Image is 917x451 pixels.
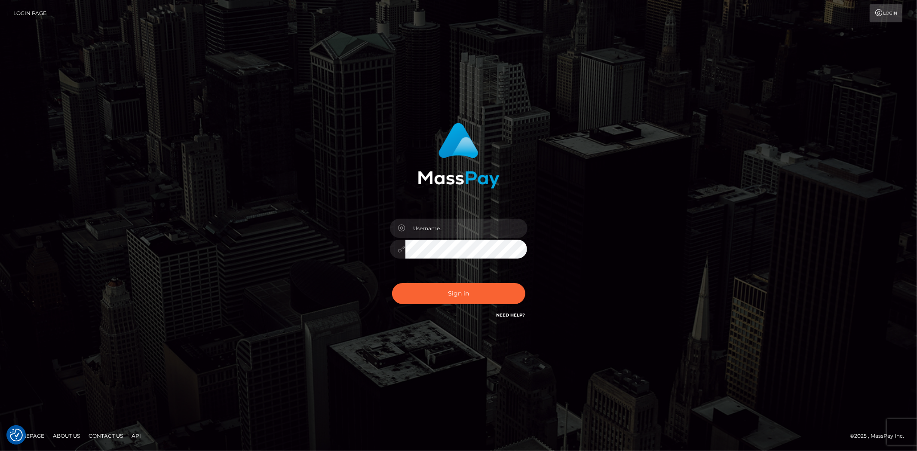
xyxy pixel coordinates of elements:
[49,429,83,442] a: About Us
[497,312,525,318] a: Need Help?
[418,123,500,189] img: MassPay Login
[9,429,48,442] a: Homepage
[85,429,126,442] a: Contact Us
[128,429,144,442] a: API
[870,4,902,22] a: Login
[10,429,23,442] img: Revisit consent button
[10,429,23,442] button: Consent Preferences
[850,431,911,441] div: © 2025 , MassPay Inc.
[392,283,525,304] button: Sign in
[405,219,528,238] input: Username...
[13,4,46,22] a: Login Page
